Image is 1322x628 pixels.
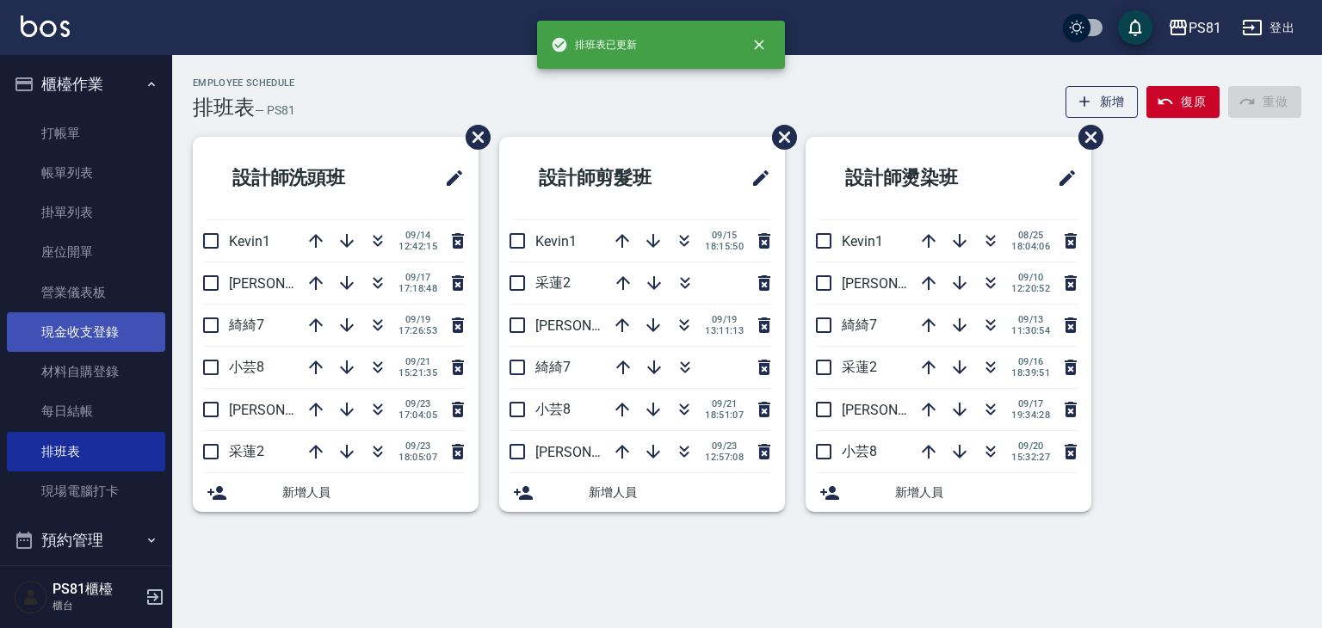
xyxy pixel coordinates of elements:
div: 新增人員 [806,473,1091,512]
button: 新增 [1066,86,1139,118]
span: 小芸8 [842,443,877,459]
h3: 排班表 [193,95,255,120]
span: 17:18:48 [398,283,437,294]
span: 09/21 [705,398,744,409]
span: 09/14 [398,230,437,241]
img: Person [14,580,48,614]
a: 座位開單 [7,232,165,272]
span: 18:39:51 [1011,367,1050,379]
span: 11:30:54 [1011,325,1050,336]
span: 刪除班表 [759,112,800,163]
button: 復原 [1146,86,1220,118]
span: 09/17 [1011,398,1050,409]
span: 新增人員 [282,483,465,502]
span: 綺綺7 [229,317,264,333]
span: [PERSON_NAME]6 [229,275,340,292]
a: 帳單列表 [7,153,165,193]
span: 采蓮2 [842,359,877,375]
span: 15:32:27 [1011,452,1050,463]
span: 修改班表的標題 [740,157,771,199]
span: 09/23 [398,398,437,409]
span: 刪除班表 [1066,112,1106,163]
button: 櫃檯作業 [7,62,165,107]
span: 09/19 [705,314,744,325]
span: 12:42:15 [398,241,437,252]
a: 營業儀表板 [7,273,165,312]
h2: 設計師燙染班 [819,147,1015,209]
h6: — PS81 [255,102,295,120]
span: 09/19 [398,314,437,325]
span: 綺綺7 [842,317,877,333]
span: 18:15:50 [705,241,744,252]
button: 登出 [1235,12,1301,44]
span: 采蓮2 [535,274,571,291]
p: 櫃台 [53,598,140,613]
span: 小芸8 [535,401,571,417]
span: Kevin1 [535,233,577,249]
button: 報表及分析 [7,563,165,607]
span: [PERSON_NAME]3 [842,275,953,292]
h2: 設計師洗頭班 [207,147,402,209]
span: Kevin1 [842,233,883,249]
span: 09/23 [398,440,437,452]
span: 17:04:05 [398,409,437,421]
span: 09/21 [398,356,437,367]
h2: 設計師剪髮班 [513,147,708,209]
span: 09/17 [398,272,437,283]
span: 綺綺7 [535,359,571,375]
h2: Employee Schedule [193,77,295,89]
span: [PERSON_NAME]6 [842,402,953,418]
span: 09/20 [1011,440,1050,452]
span: 18:51:07 [705,409,744,421]
span: 采蓮2 [229,443,264,459]
button: close [740,26,778,64]
a: 現金收支登錄 [7,312,165,352]
span: 13:11:13 [705,325,744,336]
img: Logo [21,15,70,37]
button: save [1118,10,1152,45]
span: 新增人員 [589,483,771,502]
button: PS81 [1161,10,1228,46]
span: 09/13 [1011,314,1050,325]
span: [PERSON_NAME]3 [229,402,340,418]
a: 打帳單 [7,114,165,153]
span: 刪除班表 [453,112,493,163]
span: 小芸8 [229,359,264,375]
button: 預約管理 [7,518,165,563]
div: 新增人員 [193,473,479,512]
a: 每日結帳 [7,391,165,431]
span: 09/23 [705,440,744,452]
div: 新增人員 [499,473,785,512]
span: [PERSON_NAME]6 [535,317,646,334]
h5: PS81櫃檯 [53,581,140,598]
span: 修改班表的標題 [1047,157,1078,199]
a: 現場電腦打卡 [7,471,165,511]
span: 18:04:06 [1011,241,1050,252]
a: 掛單列表 [7,193,165,232]
span: 新增人員 [895,483,1078,502]
span: 09/16 [1011,356,1050,367]
span: 09/15 [705,230,744,241]
div: PS81 [1189,17,1221,39]
span: 09/10 [1011,272,1050,283]
a: 材料自購登錄 [7,352,165,391]
span: 排班表已更新 [551,36,637,53]
span: 12:57:08 [705,452,744,463]
span: 12:20:52 [1011,283,1050,294]
span: [PERSON_NAME]3 [535,444,646,460]
a: 排班表 [7,432,165,471]
span: 修改班表的標題 [434,157,465,199]
span: 08/25 [1011,230,1050,241]
span: 17:26:53 [398,325,437,336]
span: 18:05:07 [398,452,437,463]
span: 15:21:35 [398,367,437,379]
span: Kevin1 [229,233,270,249]
span: 19:34:28 [1011,409,1050,421]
